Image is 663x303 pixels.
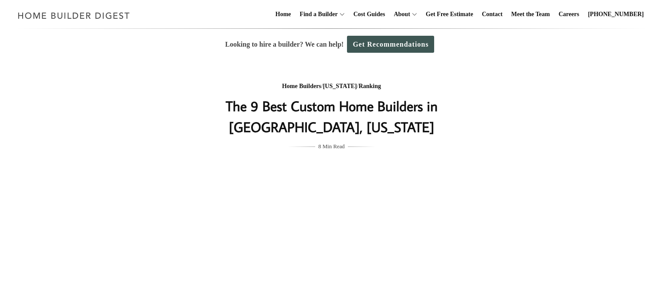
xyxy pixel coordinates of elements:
[282,83,321,89] a: Home Builders
[350,0,389,28] a: Cost Guides
[555,0,583,28] a: Careers
[347,36,434,53] a: Get Recommendations
[422,0,477,28] a: Get Free Estimate
[318,142,344,151] span: 8 Min Read
[508,0,554,28] a: Meet the Team
[478,0,506,28] a: Contact
[359,83,381,89] a: Ranking
[296,0,338,28] a: Find a Builder
[158,95,506,137] h1: The 9 Best Custom Home Builders in [GEOGRAPHIC_DATA], [US_STATE]
[323,83,357,89] a: [US_STATE]
[158,81,506,92] div: / /
[585,0,647,28] a: [PHONE_NUMBER]
[272,0,295,28] a: Home
[390,0,410,28] a: About
[14,7,134,24] img: Home Builder Digest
